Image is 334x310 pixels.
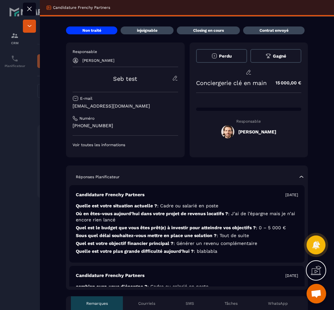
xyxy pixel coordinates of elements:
span: : 0 – 5 000 € [256,225,286,230]
p: Où en êtes-vous aujourd’hui dans votre projet de revenus locatifs ? [76,211,298,223]
p: Numéro [79,116,94,121]
p: Conciergerie clé en main [196,79,267,86]
p: [PHONE_NUMBER] [73,123,178,129]
p: Quel est votre objectif financier principal ? [76,240,298,247]
span: : blablabla [194,249,217,254]
p: WhatsApp [268,301,288,306]
p: 15 000,00 € [269,77,301,89]
p: Closing en cours [193,28,224,33]
p: SMS [186,301,194,306]
span: Perdu [219,54,232,59]
p: Responsable [196,119,302,124]
p: Candidature Frenchy Partners [53,5,110,10]
p: Tâches [225,301,238,306]
a: Ouvrir le chat [307,284,326,303]
p: Contrat envoyé [259,28,289,33]
span: Gagné [273,54,286,59]
button: Perdu [196,49,247,63]
span: : Tout de suite [217,233,249,238]
p: Candidature Frenchy Partners [76,272,144,279]
p: Non traité [82,28,101,33]
p: Quel est le budget que vous êtes prêt(e) à investir pour atteindre vos objectifs ? [76,225,298,231]
p: [EMAIL_ADDRESS][DOMAIN_NAME] [73,103,178,109]
p: combien avez-vous d'épargne ? [76,284,298,290]
p: Quelle est votre situation actuelle ? [76,203,298,209]
p: Voir toutes les informations [73,142,178,147]
p: [DATE] [285,273,298,278]
p: E-mail [80,96,92,101]
p: Responsable [73,49,178,54]
p: Remarques [86,301,108,306]
span: : Cadre ou salarié en poste [157,203,218,208]
p: injoignable [137,28,158,33]
p: Réponses Planificateur [76,174,120,180]
p: Courriels [138,301,155,306]
span: : Cadre ou salarié en poste [147,284,209,289]
a: Seb test [113,75,137,82]
span: : Générer un revenu complémentaire [174,241,257,246]
p: [PERSON_NAME] [82,58,114,63]
h5: [PERSON_NAME] [238,129,276,134]
p: Sous quel délai souhaitez-vous mettre en place une solution ? [76,232,298,239]
p: [DATE] [285,192,298,198]
p: Candidature Frenchy Partners [76,192,144,198]
button: Gagné [250,49,301,63]
p: Quelle est votre plus grande difficulté aujourd’hui ? [76,248,298,254]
